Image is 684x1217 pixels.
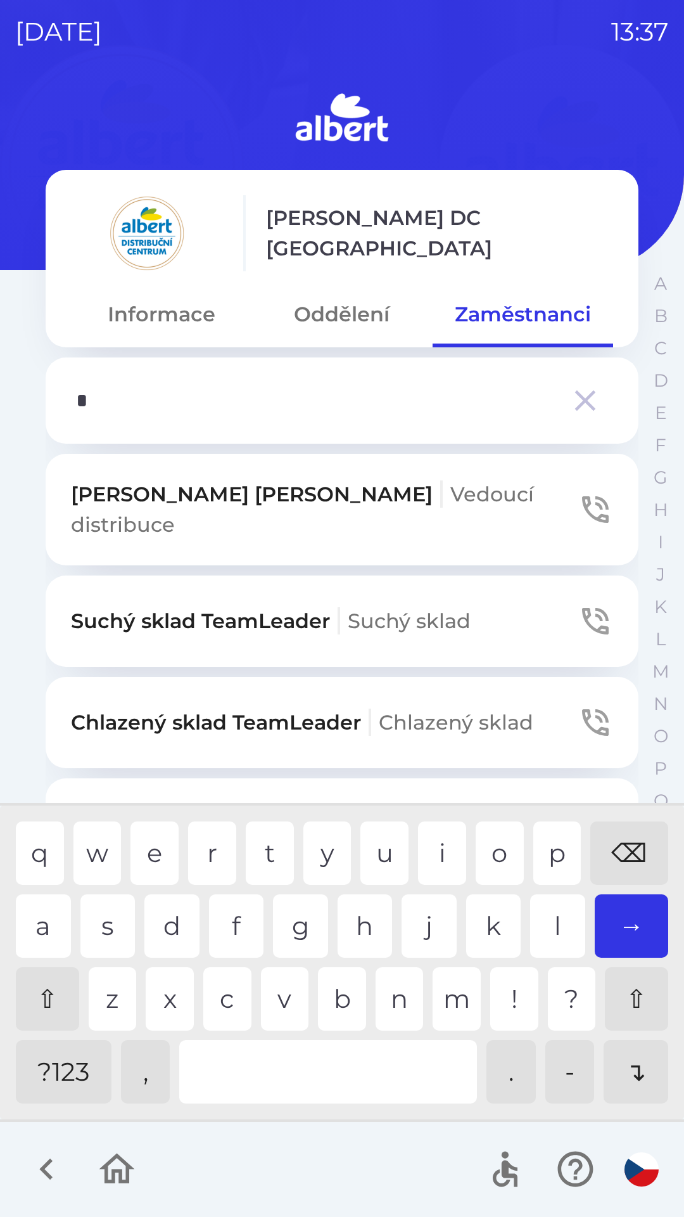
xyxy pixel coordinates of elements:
[611,13,669,51] p: 13:37
[348,608,471,633] span: Suchý sklad
[46,454,638,565] button: [PERSON_NAME] [PERSON_NAME]Vedoucí distribuce
[46,576,638,667] button: Suchý sklad TeamLeaderSuchý sklad
[71,707,533,738] p: Chlazený sklad TeamLeader
[46,89,638,150] img: Logo
[433,292,613,337] button: Zaměstnanci
[15,13,102,51] p: [DATE]
[71,292,251,337] button: Informace
[71,195,223,271] img: 092fc4fe-19c8-4166-ad20-d7efd4551fba.png
[71,479,578,540] p: [PERSON_NAME] [PERSON_NAME]
[379,710,533,735] span: Chlazený sklad
[46,677,638,768] button: Chlazený sklad TeamLeaderChlazený sklad
[624,1152,659,1187] img: cs flag
[251,292,432,337] button: Oddělení
[266,203,613,264] p: [PERSON_NAME] DC [GEOGRAPHIC_DATA]
[71,606,471,636] p: Suchý sklad TeamLeader
[46,778,638,890] button: [PERSON_NAME] [PERSON_NAME]Technické oddělení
